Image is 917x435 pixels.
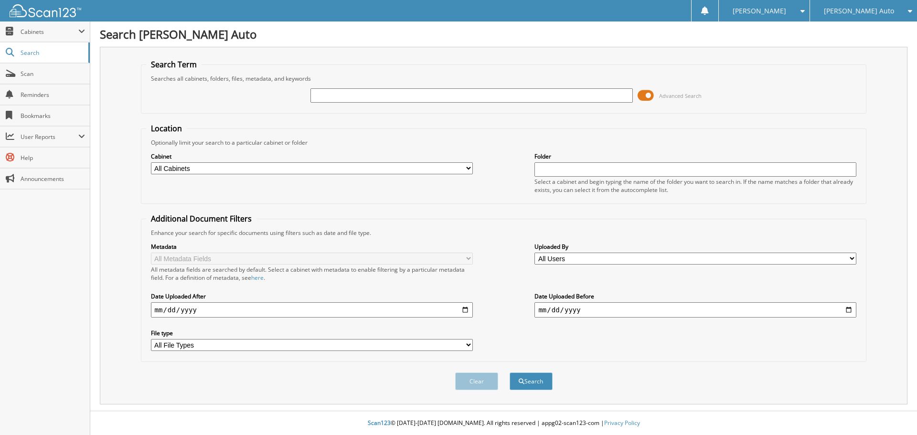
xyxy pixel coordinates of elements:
legend: Search Term [146,59,202,70]
div: Enhance your search for specific documents using filters such as date and file type. [146,229,862,237]
div: Optionally limit your search to a particular cabinet or folder [146,138,862,147]
label: Cabinet [151,152,473,160]
legend: Location [146,123,187,134]
h1: Search [PERSON_NAME] Auto [100,26,907,42]
span: Bookmarks [21,112,85,120]
span: Announcements [21,175,85,183]
a: here [251,274,264,282]
span: Reminders [21,91,85,99]
span: Cabinets [21,28,78,36]
label: Uploaded By [534,243,856,251]
span: [PERSON_NAME] Auto [824,8,894,14]
span: [PERSON_NAME] [733,8,786,14]
label: Folder [534,152,856,160]
label: Date Uploaded Before [534,292,856,300]
span: Search [21,49,84,57]
span: Scan [21,70,85,78]
button: Clear [455,372,498,390]
input: start [151,302,473,318]
label: Date Uploaded After [151,292,473,300]
input: end [534,302,856,318]
div: © [DATE]-[DATE] [DOMAIN_NAME]. All rights reserved | appg02-scan123-com | [90,412,917,435]
a: Privacy Policy [604,419,640,427]
div: Searches all cabinets, folders, files, metadata, and keywords [146,74,862,83]
img: scan123-logo-white.svg [10,4,81,17]
div: All metadata fields are searched by default. Select a cabinet with metadata to enable filtering b... [151,265,473,282]
button: Search [510,372,553,390]
span: Advanced Search [659,92,702,99]
label: File type [151,329,473,337]
span: User Reports [21,133,78,141]
div: Select a cabinet and begin typing the name of the folder you want to search in. If the name match... [534,178,856,194]
span: Help [21,154,85,162]
label: Metadata [151,243,473,251]
legend: Additional Document Filters [146,213,256,224]
span: Scan123 [368,419,391,427]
